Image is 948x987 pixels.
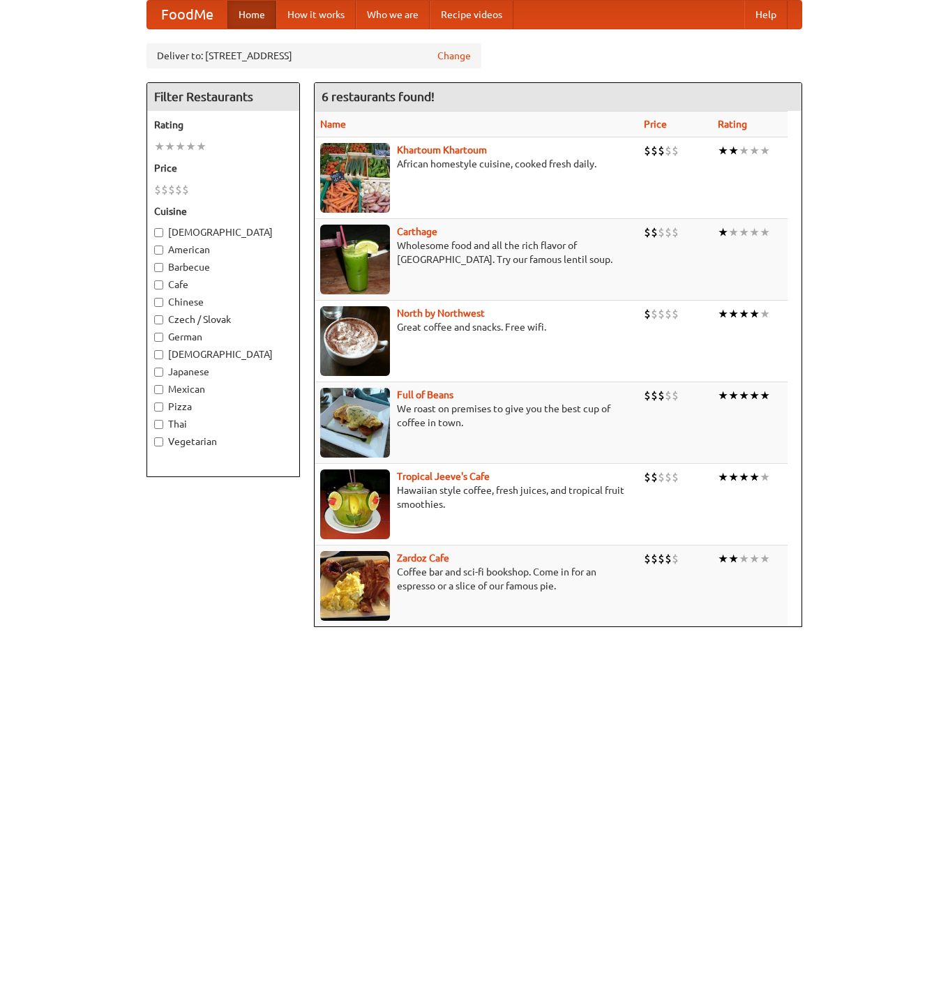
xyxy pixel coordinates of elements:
[320,483,633,511] p: Hawaiian style coffee, fresh juices, and tropical fruit smoothies.
[644,388,651,403] li: $
[672,306,679,322] li: $
[665,551,672,566] li: $
[175,182,182,197] li: $
[644,551,651,566] li: $
[154,161,292,175] h5: Price
[651,306,658,322] li: $
[320,402,633,430] p: We roast on premises to give you the best cup of coffee in town.
[161,182,168,197] li: $
[397,389,453,400] a: Full of Beans
[154,246,163,255] input: American
[397,552,449,564] b: Zardoz Cafe
[356,1,430,29] a: Who we are
[154,350,163,359] input: [DEMOGRAPHIC_DATA]
[739,469,749,485] li: ★
[322,90,435,103] ng-pluralize: 6 restaurants found!
[154,312,292,326] label: Czech / Slovak
[227,1,276,29] a: Home
[437,49,471,63] a: Change
[320,225,390,294] img: carthage.jpg
[665,388,672,403] li: $
[644,469,651,485] li: $
[665,469,672,485] li: $
[718,225,728,240] li: ★
[154,278,292,292] label: Cafe
[760,388,770,403] li: ★
[320,388,390,458] img: beans.jpg
[276,1,356,29] a: How it works
[320,565,633,593] p: Coffee bar and sci-fi bookshop. Come in for an espresso or a slice of our famous pie.
[665,306,672,322] li: $
[154,382,292,396] label: Mexican
[718,306,728,322] li: ★
[644,119,667,130] a: Price
[658,225,665,240] li: $
[728,306,739,322] li: ★
[154,118,292,132] h5: Rating
[718,143,728,158] li: ★
[672,469,679,485] li: $
[154,385,163,394] input: Mexican
[728,551,739,566] li: ★
[397,471,490,482] a: Tropical Jeeve's Cafe
[760,225,770,240] li: ★
[651,551,658,566] li: $
[154,365,292,379] label: Japanese
[397,226,437,237] b: Carthage
[154,420,163,429] input: Thai
[651,469,658,485] li: $
[749,388,760,403] li: ★
[760,143,770,158] li: ★
[154,182,161,197] li: $
[320,143,390,213] img: khartoum.jpg
[749,143,760,158] li: ★
[728,225,739,240] li: ★
[154,315,163,324] input: Czech / Slovak
[168,182,175,197] li: $
[739,388,749,403] li: ★
[728,143,739,158] li: ★
[760,551,770,566] li: ★
[658,469,665,485] li: $
[154,435,292,449] label: Vegetarian
[749,225,760,240] li: ★
[154,298,163,307] input: Chinese
[665,143,672,158] li: $
[397,308,485,319] a: North by Northwest
[154,400,292,414] label: Pizza
[154,437,163,446] input: Vegetarian
[154,402,163,412] input: Pizza
[744,1,788,29] a: Help
[320,306,390,376] img: north.jpg
[320,119,346,130] a: Name
[154,333,163,342] input: German
[665,225,672,240] li: $
[147,83,299,111] h4: Filter Restaurants
[728,388,739,403] li: ★
[644,143,651,158] li: $
[154,330,292,344] label: German
[760,306,770,322] li: ★
[672,388,679,403] li: $
[154,260,292,274] label: Barbecue
[760,469,770,485] li: ★
[154,417,292,431] label: Thai
[749,306,760,322] li: ★
[644,225,651,240] li: $
[739,306,749,322] li: ★
[739,143,749,158] li: ★
[154,204,292,218] h5: Cuisine
[397,144,487,156] b: Khartoum Khartoum
[186,139,196,154] li: ★
[154,347,292,361] label: [DEMOGRAPHIC_DATA]
[651,225,658,240] li: $
[658,306,665,322] li: $
[320,157,633,171] p: African homestyle cuisine, cooked fresh daily.
[739,225,749,240] li: ★
[672,225,679,240] li: $
[154,228,163,237] input: [DEMOGRAPHIC_DATA]
[154,225,292,239] label: [DEMOGRAPHIC_DATA]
